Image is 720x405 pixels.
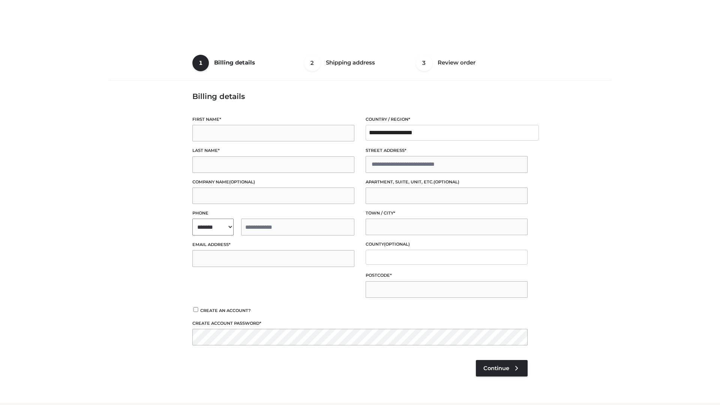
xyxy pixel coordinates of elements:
label: Last name [192,147,354,154]
label: Email address [192,241,354,248]
label: Create account password [192,320,528,327]
a: Continue [476,360,528,376]
label: Postcode [366,272,528,279]
span: (optional) [229,179,255,184]
span: Review order [438,59,475,66]
span: (optional) [384,241,410,247]
label: Apartment, suite, unit, etc. [366,178,528,186]
label: Street address [366,147,528,154]
label: First name [192,116,354,123]
span: 1 [192,55,209,71]
label: Company name [192,178,354,186]
span: 2 [304,55,321,71]
span: Continue [483,365,509,372]
span: Shipping address [326,59,375,66]
input: Create an account? [192,307,199,312]
span: (optional) [433,179,459,184]
label: Phone [192,210,354,217]
span: Create an account? [200,308,251,313]
label: Town / City [366,210,528,217]
label: County [366,241,528,248]
span: Billing details [214,59,255,66]
label: Country / Region [366,116,528,123]
h3: Billing details [192,92,528,101]
span: 3 [416,55,432,71]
